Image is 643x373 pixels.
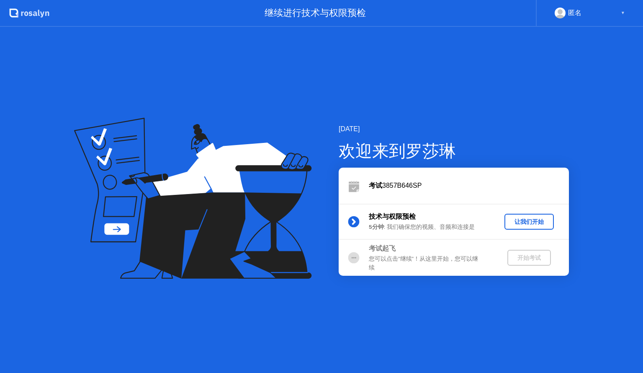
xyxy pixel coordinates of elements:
div: 您可以点击”继续”！从这里开始，您可以继续 [369,255,489,272]
div: 让我们开始 [508,218,550,226]
div: : 我们确保您的视频、音频和连接是 [369,223,489,231]
button: 开始考试 [507,250,551,266]
button: 让我们开始 [504,214,554,230]
div: 匿名 [568,8,581,18]
b: 考试起飞 [369,245,396,252]
div: ▼ [621,8,625,18]
div: 开始考试 [511,254,548,262]
div: [DATE] [339,124,569,134]
b: 考试 [369,182,382,189]
div: 3857B646SP [369,181,569,191]
b: 5分钟 [369,224,384,230]
div: 欢迎来到罗莎琳 [339,138,569,163]
b: 技术与权限预检 [369,213,416,220]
